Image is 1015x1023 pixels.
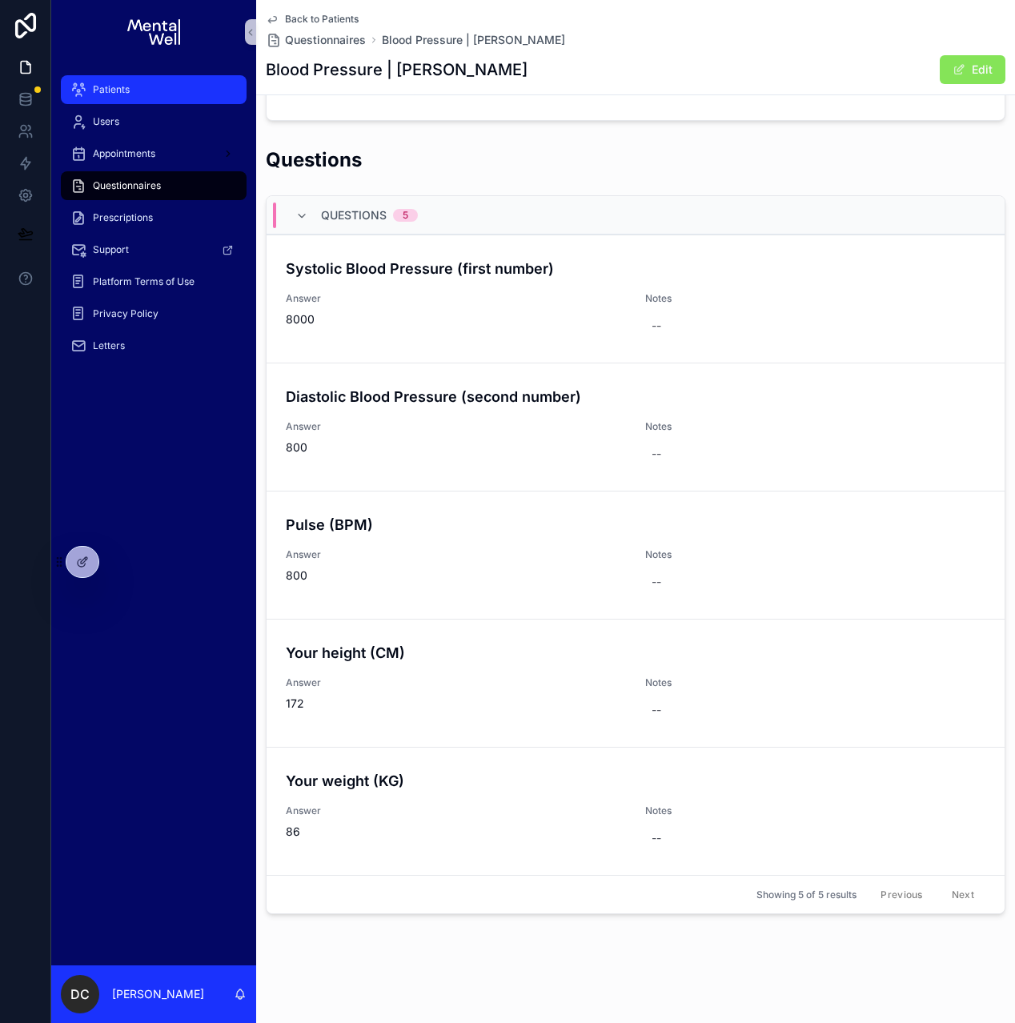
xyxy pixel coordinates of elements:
[61,107,247,136] a: Users
[652,318,661,334] div: --
[286,804,626,817] span: Answer
[286,439,626,455] span: 800
[61,331,247,360] a: Letters
[645,548,806,561] span: Notes
[652,446,661,462] div: --
[756,889,857,901] span: Showing 5 of 5 results
[286,514,985,536] h4: Pulse (BPM)
[645,420,806,433] span: Notes
[286,386,985,407] h4: Diastolic Blood Pressure (second number)
[286,258,985,279] h4: Systolic Blood Pressure (first number)
[321,207,387,223] span: Questions
[70,985,90,1004] span: DC
[61,171,247,200] a: Questionnaires
[93,275,195,288] span: Platform Terms of Use
[286,548,626,561] span: Answer
[403,209,408,222] div: 5
[940,55,1005,84] button: Edit
[61,235,247,264] a: Support
[285,32,366,48] span: Questionnaires
[286,420,626,433] span: Answer
[61,203,247,232] a: Prescriptions
[112,986,204,1002] p: [PERSON_NAME]
[93,83,130,96] span: Patients
[93,115,119,128] span: Users
[93,179,161,192] span: Questionnaires
[93,339,125,352] span: Letters
[285,13,359,26] span: Back to Patients
[93,147,155,160] span: Appointments
[286,311,626,327] span: 8000
[93,307,158,320] span: Privacy Policy
[266,32,366,48] a: Questionnaires
[93,211,153,224] span: Prescriptions
[645,676,806,689] span: Notes
[645,804,806,817] span: Notes
[286,642,985,664] h4: Your height (CM)
[266,58,528,81] h1: Blood Pressure | [PERSON_NAME]
[61,139,247,168] a: Appointments
[652,702,661,718] div: --
[652,574,661,590] div: --
[127,19,179,45] img: App logo
[61,75,247,104] a: Patients
[51,64,256,381] div: scrollable content
[286,676,626,689] span: Answer
[61,299,247,328] a: Privacy Policy
[61,267,247,296] a: Platform Terms of Use
[286,770,985,792] h4: Your weight (KG)
[382,32,565,48] a: Blood Pressure | [PERSON_NAME]
[286,568,626,584] span: 800
[286,824,626,840] span: 86
[652,830,661,846] div: --
[286,696,626,712] span: 172
[645,292,806,305] span: Notes
[93,243,129,256] span: Support
[266,13,359,26] a: Back to Patients
[286,292,626,305] span: Answer
[266,146,362,173] h2: Questions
